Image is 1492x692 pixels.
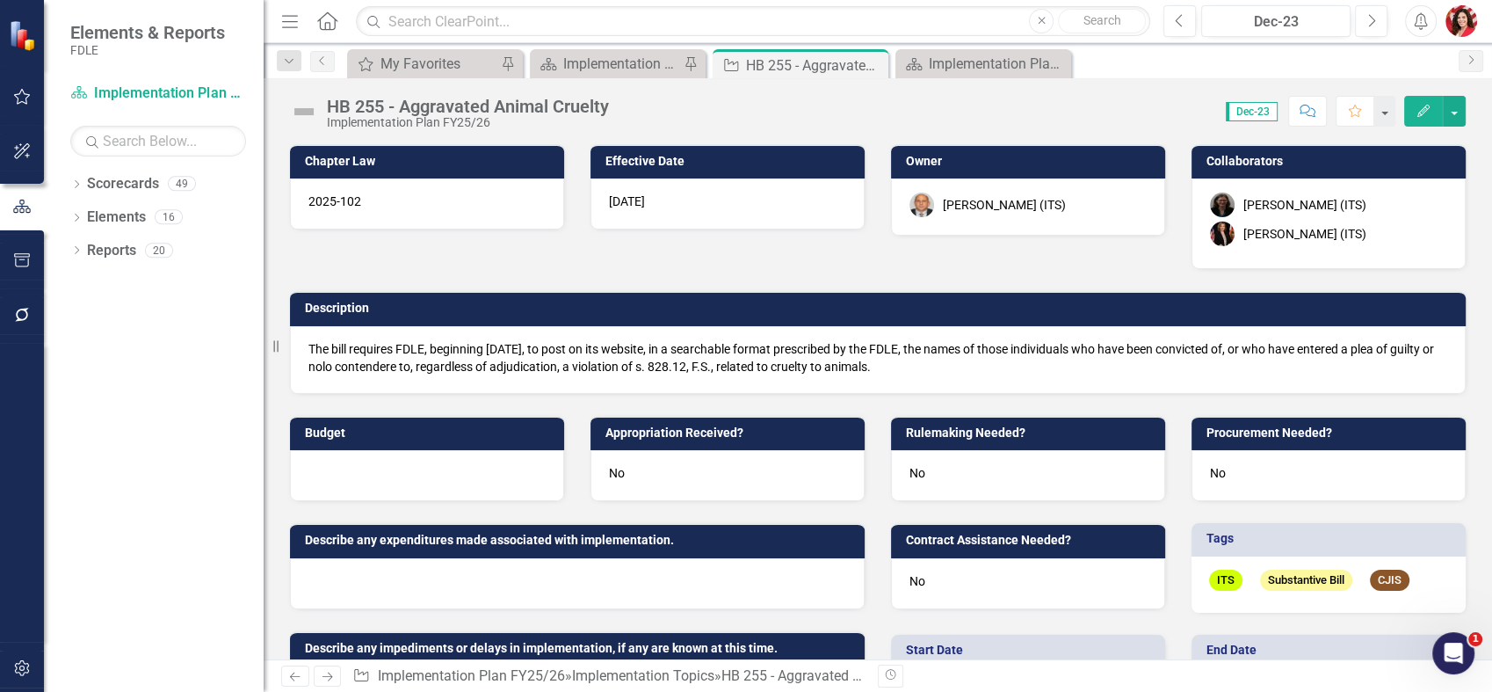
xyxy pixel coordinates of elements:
[70,126,246,157] input: Search Below...
[1468,632,1482,646] span: 1
[1206,155,1457,168] h3: Collaborators
[563,53,679,75] div: Implementation Plan FY25/26
[351,53,496,75] a: My Favorites
[1207,11,1344,33] div: Dec-23
[1432,632,1474,674] iframe: Intercom live chat
[380,53,496,75] div: My Favorites
[1260,570,1352,592] span: Substantive Bill
[1210,222,1235,246] img: Erica Wolaver
[1243,196,1366,214] div: [PERSON_NAME] (ITS)
[605,426,856,440] h3: Appropriation Received?
[327,116,609,129] div: Implementation Plan FY25/26
[305,426,555,440] h3: Budget
[87,241,136,261] a: Reports
[1210,466,1226,480] span: No
[1083,13,1121,27] span: Search
[1370,570,1409,592] span: CJIS
[352,667,864,687] div: » »
[356,6,1150,37] input: Search ClearPoint...
[70,43,225,57] small: FDLE
[721,667,943,684] div: HB 255 - Aggravated Animal Cruelty
[1243,225,1366,243] div: [PERSON_NAME] (ITS)
[145,243,173,258] div: 20
[305,155,555,168] h3: Chapter Law
[8,19,40,51] img: ClearPoint Strategy
[609,194,645,208] span: [DATE]
[70,84,246,104] a: Implementation Plan FY25/26
[1209,570,1242,592] span: ITS
[327,97,609,116] div: HB 255 - Aggravated Animal Cruelty
[906,644,1156,657] h3: Start Date
[929,53,1067,75] div: Implementation Plan FY23/24
[1058,9,1146,33] button: Search
[290,98,318,126] img: Not Defined
[909,466,925,480] span: No
[534,53,679,75] a: Implementation Plan FY25/26
[308,193,546,210] p: 2025-102
[378,667,565,684] a: Implementation Plan FY25/26
[87,174,159,194] a: Scorecards
[305,302,1457,315] h3: Description
[1206,644,1457,657] h3: End Date
[1226,102,1278,121] span: Dec-23
[900,53,1067,75] a: Implementation Plan FY23/24
[308,340,1447,375] p: The bill requires FDLE, beginning [DATE], to post on its website, in a searchable format prescrib...
[906,426,1156,440] h3: Rulemaking Needed?
[1201,5,1351,37] button: Dec-23
[305,534,856,547] h3: Describe any expenditures made associated with implementation.
[906,534,1156,547] h3: Contract Assistance Needed?
[305,642,856,655] h3: Describe any impediments or delays in implementation, if any are known at this time.
[943,196,1066,214] div: [PERSON_NAME] (ITS)
[1445,5,1477,37] img: Caitlin Dawkins
[155,210,183,225] div: 16
[605,155,856,168] h3: Effective Date
[168,177,196,192] div: 49
[906,155,1156,168] h3: Owner
[87,208,146,228] a: Elements
[572,667,714,684] a: Implementation Topics
[1206,532,1457,545] h3: Tags
[909,574,925,588] span: No
[909,193,934,217] img: Joey Hornsby
[1210,193,1235,217] img: Nicole Howard
[70,22,225,43] span: Elements & Reports
[609,466,625,480] span: No
[1206,426,1457,440] h3: Procurement Needed?
[746,55,884,76] div: HB 255 - Aggravated Animal Cruelty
